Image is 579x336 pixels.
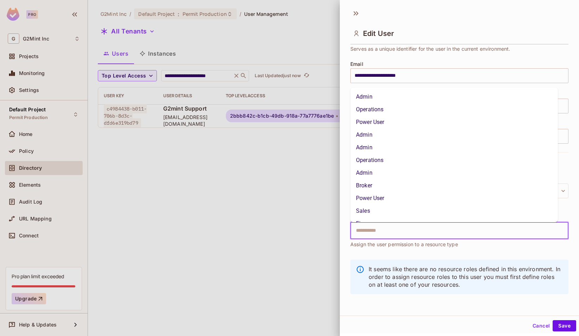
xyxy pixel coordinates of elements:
[369,265,563,288] p: It seems like there are no resource roles defined in this environment. In order to assign resourc...
[553,320,576,331] button: Save
[350,116,558,129] li: Power User
[350,179,558,192] li: Broker
[350,129,558,141] li: Admin
[350,167,558,179] li: Admin
[363,29,394,38] span: Edit User
[350,241,458,248] span: Assign the user permission to a resource type
[350,141,558,154] li: Admin
[350,45,510,53] span: Serves as a unique identifier for the user in the current environment.
[350,205,558,217] li: Sales
[350,91,558,103] li: Admin
[350,217,558,230] li: Finance
[565,230,566,231] button: Close
[350,154,558,167] li: Operations
[350,192,558,205] li: Power User
[350,61,363,67] span: Email
[350,103,558,116] li: Operations
[530,320,553,331] button: Cancel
